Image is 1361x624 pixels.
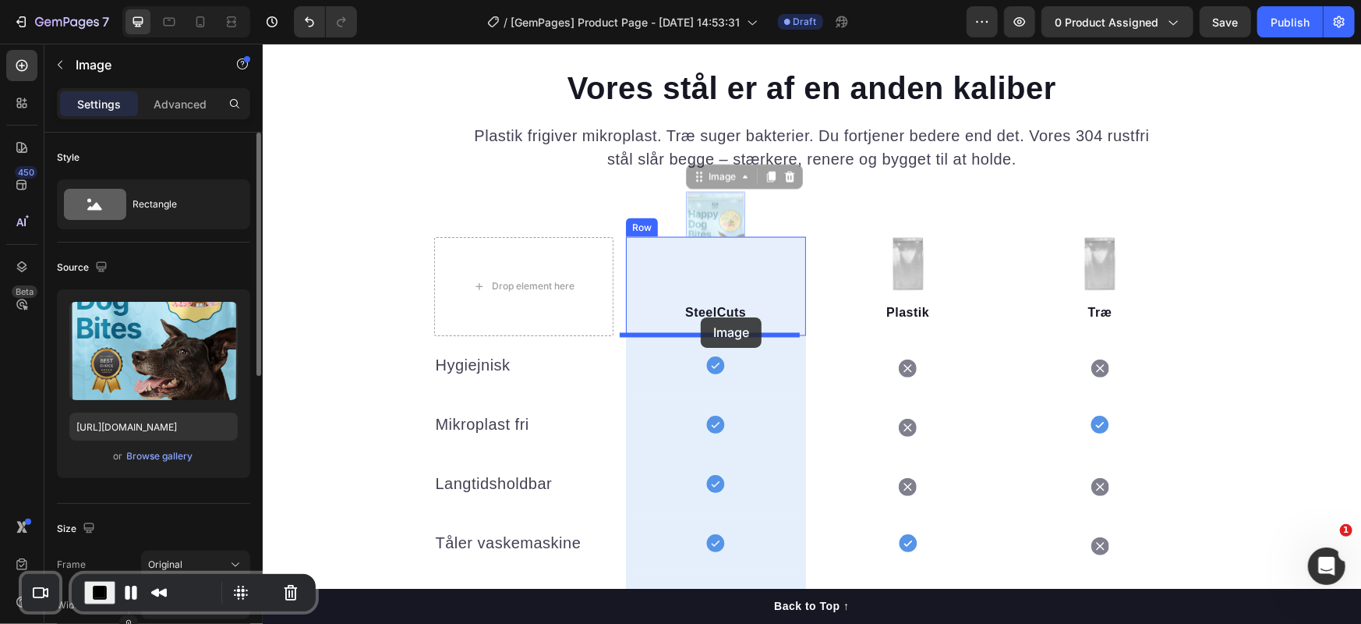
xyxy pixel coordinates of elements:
div: Source [57,257,111,278]
button: Save [1200,6,1251,37]
button: Publish [1257,6,1323,37]
div: Publish [1271,14,1310,30]
div: Beta [12,285,37,298]
div: 450 [15,166,37,179]
input: https://example.com/image.jpg [69,413,238,441]
p: Settings [77,96,121,112]
button: Original [141,551,250,579]
iframe: Intercom live chat [1308,548,1345,585]
span: Original [148,558,182,572]
p: Image [76,55,208,74]
div: Rectangle [133,186,228,222]
span: Save [1213,16,1239,29]
span: [GemPages] Product Page - [DATE] 14:53:31 [511,14,741,30]
p: 7 [102,12,109,31]
span: / [504,14,508,30]
span: 0 product assigned [1055,14,1158,30]
div: Style [57,151,80,165]
img: preview-image [69,302,238,400]
iframe: To enrich screen reader interactions, please activate Accessibility in Grammarly extension settings [263,44,1361,624]
div: Undo/Redo [294,6,357,37]
span: or [114,447,123,466]
span: 1 [1340,524,1352,537]
div: Browse gallery [127,449,193,463]
button: 7 [6,6,116,37]
div: Size [57,519,98,540]
button: 0 product assigned [1041,6,1193,37]
label: Frame [57,558,86,572]
span: Draft [794,15,817,29]
p: Advanced [154,96,207,112]
button: Browse gallery [126,448,194,464]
